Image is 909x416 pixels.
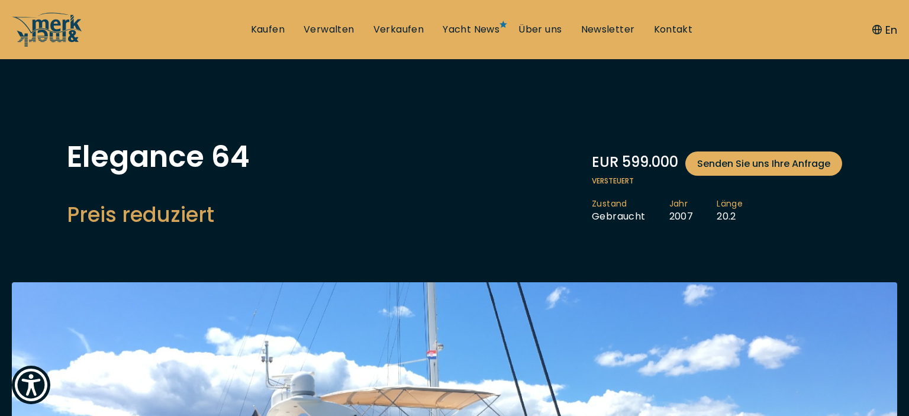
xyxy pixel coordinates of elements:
[717,198,766,223] li: 20.2
[581,23,635,36] a: Newsletter
[592,198,646,210] span: Zustand
[12,366,50,404] button: Show Accessibility Preferences
[697,156,830,171] span: Senden Sie uns Ihre Anfrage
[304,23,354,36] a: Verwalten
[592,151,842,176] div: EUR 599.000
[669,198,717,223] li: 2007
[67,200,250,229] h2: Preis reduziert
[592,176,842,186] span: Versteuert
[717,198,743,210] span: Länge
[872,22,897,38] button: En
[592,198,669,223] li: Gebraucht
[669,198,694,210] span: Jahr
[373,23,424,36] a: Verkaufen
[251,23,285,36] a: Kaufen
[67,142,250,172] h1: Elegance 64
[654,23,693,36] a: Kontakt
[443,23,499,36] a: Yacht News
[518,23,562,36] a: Über uns
[685,151,842,176] a: Senden Sie uns Ihre Anfrage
